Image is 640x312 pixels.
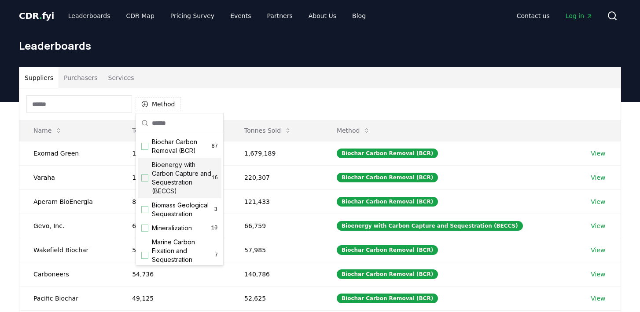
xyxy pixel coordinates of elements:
[59,67,103,88] button: Purchasers
[125,122,202,139] button: Tonnes Delivered
[302,8,343,24] a: About Us
[152,224,192,232] span: Mineralization
[212,143,218,150] span: 87
[118,141,230,165] td: 196,274
[230,165,323,189] td: 220,307
[559,8,600,24] a: Log in
[337,294,438,303] div: Biochar Carbon Removal (BCR)
[237,122,298,139] button: Tonnes Sold
[19,11,54,21] span: CDR fyi
[103,67,140,88] button: Services
[591,173,605,182] a: View
[152,201,213,218] span: Biomass Geological Sequestration
[118,214,230,238] td: 66,759
[330,122,378,139] button: Method
[591,197,605,206] a: View
[230,262,323,286] td: 140,786
[152,138,212,155] span: Biochar Carbon Removal (BCR)
[61,8,118,24] a: Leaderboards
[566,11,593,20] span: Log in
[212,174,218,181] span: 16
[19,238,118,262] td: Wakefield Biochar
[19,214,118,238] td: Gevo, Inc.
[337,245,438,255] div: Biochar Carbon Removal (BCR)
[119,8,162,24] a: CDR Map
[230,189,323,214] td: 121,433
[337,269,438,279] div: Biochar Carbon Removal (BCR)
[39,11,42,21] span: .
[337,221,523,231] div: Bioenergy with Carbon Capture and Sequestration (BECCS)
[118,165,230,189] td: 104,974
[591,246,605,254] a: View
[19,10,54,22] a: CDR.fyi
[591,221,605,230] a: View
[211,225,218,232] span: 10
[510,8,557,24] a: Contact us
[19,189,118,214] td: Aperam BioEnergia
[337,173,438,182] div: Biochar Carbon Removal (BCR)
[510,8,600,24] nav: Main
[345,8,373,24] a: Blog
[19,286,118,310] td: Pacific Biochar
[118,262,230,286] td: 54,736
[215,252,218,259] span: 7
[230,214,323,238] td: 66,759
[152,160,212,196] span: Bioenergy with Carbon Capture and Sequestration (BECCS)
[19,262,118,286] td: Carboneers
[152,238,215,273] span: Marine Carbon Fixation and Sequestration (MCFS)
[19,67,59,88] button: Suppliers
[61,8,373,24] nav: Main
[19,39,621,53] h1: Leaderboards
[26,122,69,139] button: Name
[163,8,221,24] a: Pricing Survey
[260,8,300,24] a: Partners
[591,270,605,279] a: View
[118,189,230,214] td: 89,548
[213,206,218,213] span: 3
[337,197,438,207] div: Biochar Carbon Removal (BCR)
[19,165,118,189] td: Varaha
[118,238,230,262] td: 57,977
[230,141,323,165] td: 1,679,189
[19,141,118,165] td: Exomad Green
[591,149,605,158] a: View
[591,294,605,303] a: View
[337,149,438,158] div: Biochar Carbon Removal (BCR)
[118,286,230,310] td: 49,125
[230,238,323,262] td: 57,985
[223,8,258,24] a: Events
[136,97,181,111] button: Method
[230,286,323,310] td: 52,625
